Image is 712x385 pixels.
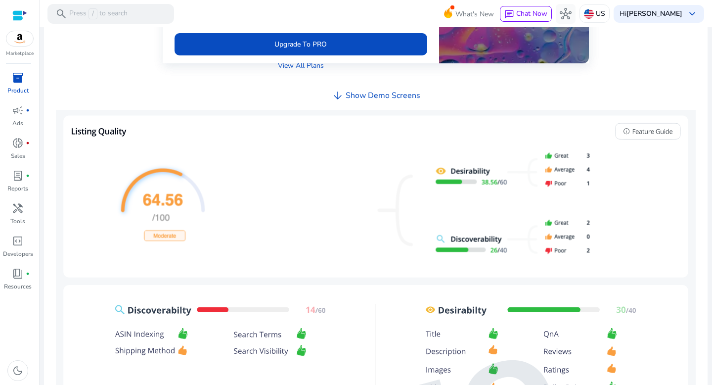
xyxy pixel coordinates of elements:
[332,90,344,101] span: arrow_downward
[12,119,23,128] p: Ads
[12,72,24,84] span: inventory_2
[4,282,32,291] p: Resources
[556,4,576,24] button: hub
[504,9,514,19] span: chat
[7,86,29,95] p: Product
[26,272,30,276] span: fiber_manual_record
[274,39,327,49] span: Upgrade To PRO
[12,235,24,247] span: code_blocks
[175,33,427,55] button: Upgrade To PRO
[584,9,594,19] img: us.svg
[26,108,30,112] span: fiber_manual_record
[7,184,28,193] p: Reports
[686,8,698,20] span: keyboard_arrow_down
[6,50,34,57] p: Marketplace
[12,268,24,280] span: book_4
[455,5,494,23] span: What's New
[3,249,33,258] p: Developers
[620,10,682,17] p: Hi
[626,9,682,18] b: [PERSON_NAME]
[69,8,128,19] p: Press to search
[26,141,30,145] span: fiber_manual_record
[12,137,24,149] span: donut_small
[10,217,25,226] p: Tools
[560,8,572,20] span: hub
[11,151,25,160] p: Sales
[596,5,605,22] p: US
[89,8,97,19] span: /
[12,365,24,377] span: dark_mode
[12,104,24,116] span: campaign
[346,91,420,100] h4: Show Demo Screens
[516,9,547,18] span: Chat Now
[55,8,67,20] span: search
[500,6,552,22] button: chatChat Now
[12,170,24,182] span: lab_profile
[6,31,33,46] img: amazon.svg
[12,202,24,214] span: handyman
[26,174,30,178] span: fiber_manual_record
[278,60,324,71] a: View All Plans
